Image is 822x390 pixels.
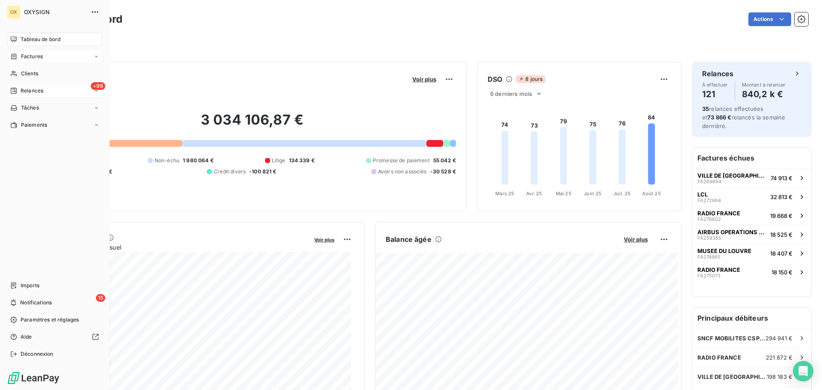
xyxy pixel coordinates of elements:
span: RADIO FRANCE [697,354,741,361]
span: -100 821 € [249,168,277,176]
span: Chiffre d'affaires mensuel [48,243,308,252]
span: +99 [91,82,105,90]
h6: DSO [488,74,502,84]
span: Promesse de paiement [373,157,430,164]
span: Clients [21,70,38,77]
span: Notifications [20,299,52,307]
span: Paiements [21,121,47,129]
span: 6 derniers mois [490,90,532,97]
tspan: Juil. 25 [614,191,631,196]
h6: Factures échues [692,148,811,168]
span: 221 872 € [766,354,792,361]
span: -30 528 € [430,168,456,176]
span: À effectuer [702,82,728,87]
span: 32 813 € [770,194,792,200]
button: Voir plus [410,75,439,83]
button: VILLE DE [GEOGRAPHIC_DATA]FA26969474 913 € [692,168,811,187]
span: RADIO FRANCE [697,210,740,217]
span: OXYSIGN [24,9,86,15]
span: 74 913 € [771,175,792,182]
span: Voir plus [314,237,334,243]
span: 8 jours [516,75,545,83]
span: 18 525 € [770,231,792,238]
span: relances effectuées et relancés la semaine dernière. [702,105,785,129]
div: Open Intercom Messenger [793,361,813,381]
span: AIRBUS OPERATIONS GMBH [697,229,767,235]
span: Non-échu [155,157,179,164]
h6: Relances [702,68,733,79]
tspan: Mai 25 [556,191,572,196]
img: Logo LeanPay [7,371,60,385]
span: 1 980 064 € [183,157,214,164]
span: Voir plus [624,236,648,243]
span: 19 668 € [770,212,792,219]
span: 134 339 € [289,157,315,164]
tspan: Juin 25 [584,191,602,196]
tspan: Mars 25 [495,191,514,196]
a: Clients [7,67,102,80]
button: AIRBUS OPERATIONS GMBHFA25935518 525 € [692,225,811,244]
span: FA276602 [697,217,721,222]
span: Litige [272,157,286,164]
span: 198 183 € [767,373,792,380]
a: Aide [7,330,102,344]
span: LCL [697,191,708,198]
span: Aide [21,333,32,341]
span: 35 [702,105,709,112]
button: MUSEE DU LOUVREFA27496518 407 € [692,244,811,262]
span: Tâches [21,104,39,112]
span: 294 941 € [765,335,792,342]
div: OX [7,5,21,19]
span: Paramètres et réglages [21,316,79,324]
span: Relances [21,87,43,95]
a: +99Relances [7,84,102,98]
h2: 3 034 106,87 € [48,111,456,137]
h4: 840,2 k € [742,87,786,101]
a: Imports [7,279,102,292]
span: 18 150 € [771,269,792,276]
span: Crédit divers [214,168,246,176]
span: MUSEE DU LOUVRE [697,247,751,254]
span: Avoirs non associés [378,168,427,176]
span: Tableau de bord [21,36,60,43]
span: VILLE DE [GEOGRAPHIC_DATA] [697,373,767,380]
tspan: Août 25 [642,191,661,196]
span: Voir plus [412,76,436,83]
span: 18 407 € [770,250,792,257]
tspan: Avr. 25 [526,191,542,196]
button: RADIO FRANCEFA27507318 150 € [692,262,811,281]
button: Voir plus [621,235,650,243]
span: FA272664 [697,198,721,203]
a: Paiements [7,118,102,132]
span: SNCF MOBILITES CSP CFO [697,335,765,342]
a: Tâches [7,101,102,115]
span: FA274965 [697,254,721,259]
span: Montant à relancer [742,82,786,87]
span: 73 866 € [707,114,731,121]
span: Factures [21,53,43,60]
a: Factures [7,50,102,63]
span: 15 [96,294,105,302]
h6: Principaux débiteurs [692,308,811,328]
span: Déconnexion [21,350,54,358]
h6: Balance âgée [386,234,432,244]
h4: 121 [702,87,728,101]
span: RADIO FRANCE [697,266,740,273]
span: 55 042 € [433,157,456,164]
button: Actions [748,12,791,26]
a: Paramètres et réglages [7,313,102,327]
a: Tableau de bord [7,33,102,46]
span: Imports [21,282,39,289]
button: Voir plus [312,235,337,243]
span: FA269694 [697,179,721,184]
button: LCLFA27266432 813 € [692,187,811,206]
span: FA275073 [697,273,721,278]
span: FA259355 [697,235,721,241]
button: RADIO FRANCEFA27660219 668 € [692,206,811,225]
span: VILLE DE [GEOGRAPHIC_DATA] [697,172,767,179]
